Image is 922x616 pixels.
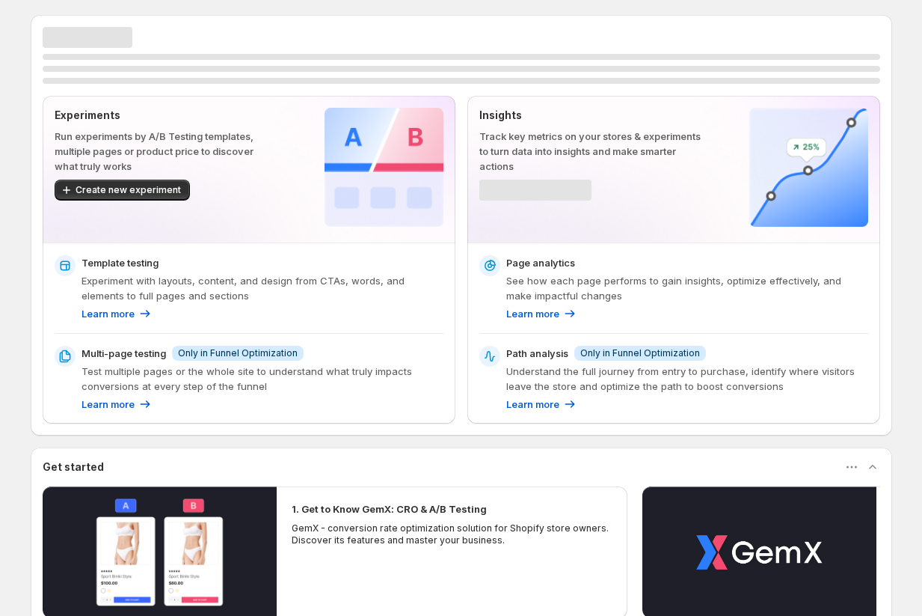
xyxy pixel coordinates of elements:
[55,129,277,174] p: Run experiments by A/B Testing templates, multiple pages or product price to discover what truly ...
[506,273,868,303] p: See how each page performs to gain insights, optimize effectively, and make impactful changes
[55,108,277,123] p: Experiments
[82,397,153,412] a: Learn more
[506,397,577,412] a: Learn more
[76,184,181,196] span: Create new experiment
[749,108,868,227] img: Insights
[82,397,135,412] p: Learn more
[479,129,701,174] p: Track key metrics on your stores & experiments to turn data into insights and make smarter actions
[292,501,487,516] h2: 1. Get to Know GemX: CRO & A/B Testing
[55,180,190,201] button: Create new experiment
[479,108,701,123] p: Insights
[506,306,559,321] p: Learn more
[82,306,135,321] p: Learn more
[325,108,443,227] img: Experiments
[43,460,104,475] h3: Get started
[506,306,577,321] a: Learn more
[178,347,298,359] span: Only in Funnel Optimization
[82,273,443,303] p: Experiment with layouts, content, and design from CTAs, words, and elements to full pages and sec...
[82,306,153,321] a: Learn more
[506,397,559,412] p: Learn more
[82,255,159,270] p: Template testing
[580,347,700,359] span: Only in Funnel Optimization
[82,364,443,394] p: Test multiple pages or the whole site to understand what truly impacts conversions at every step ...
[506,364,868,394] p: Understand the full journey from entry to purchase, identify where visitors leave the store and o...
[292,522,613,546] p: GemX - conversion rate optimization solution for Shopify store owners. Discover its features and ...
[506,346,568,361] p: Path analysis
[82,346,166,361] p: Multi-page testing
[506,255,575,270] p: Page analytics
